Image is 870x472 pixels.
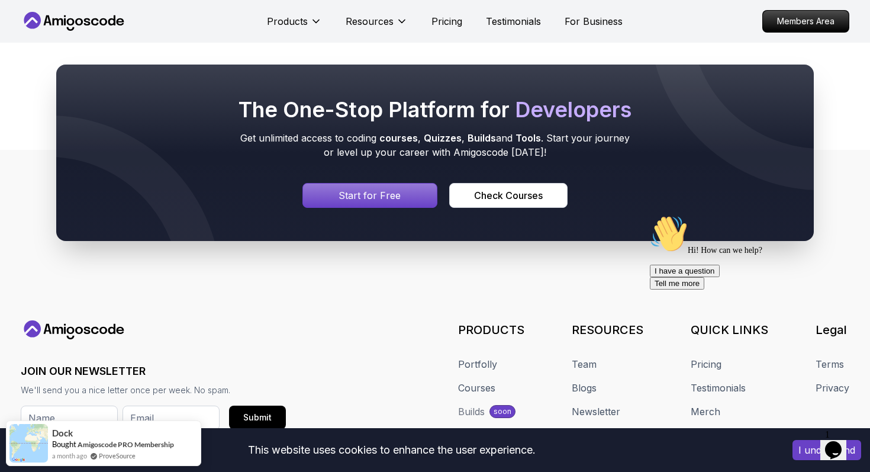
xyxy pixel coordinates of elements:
a: ProveSource [99,451,136,461]
img: :wave: [5,5,43,43]
p: Start for Free [339,188,401,203]
h3: JOIN OUR NEWSLETTER [21,363,286,380]
p: Products [267,14,308,28]
h3: PRODUCTS [458,322,524,338]
div: Submit [243,412,272,423]
span: Tools [515,132,541,144]
button: Tell me more [5,67,59,79]
span: Dock [52,428,73,438]
input: Email [123,406,220,431]
a: Courses [458,381,495,395]
h3: RESOURCES [572,322,643,338]
p: Resources [346,14,394,28]
a: Amigoscode PRO Membership [78,440,174,449]
h2: The One-Stop Platform for [236,98,634,121]
iframe: chat widget [645,210,858,419]
p: Get unlimited access to coding , , and . Start your journey or level up your career with Amigosco... [236,131,634,159]
a: Newsletter [572,404,620,419]
a: Blogs [572,381,597,395]
a: Signin page [302,183,437,208]
span: Quizzes [424,132,462,144]
input: Name [21,406,118,431]
button: Accept cookies [792,440,861,460]
div: This website uses cookies to enhance the user experience. [9,437,775,463]
button: Submit [229,406,286,429]
span: a month ago [52,451,87,461]
button: Check Courses [449,183,568,208]
p: soon [494,407,511,416]
span: Builds [468,132,496,144]
iframe: chat widget [820,425,858,460]
button: Products [267,14,322,38]
a: Team [572,357,597,371]
div: 👋Hi! How can we help?I have a questionTell me more [5,5,218,79]
button: Resources [346,14,408,38]
a: Courses page [449,183,568,208]
span: Developers [515,97,631,123]
img: provesource social proof notification image [9,424,48,463]
span: Hi! How can we help? [5,36,117,44]
p: Members Area [763,11,849,32]
a: Testimonials [486,14,541,28]
p: We'll send you a nice letter once per week. No spam. [21,384,286,396]
a: Members Area [762,10,849,33]
a: Pricing [431,14,462,28]
div: Builds [458,404,485,419]
div: Check Courses [474,188,543,203]
a: Portfolly [458,357,497,371]
a: For Business [565,14,623,28]
span: courses [379,132,418,144]
span: Bought [52,439,76,449]
button: I have a question [5,54,75,67]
